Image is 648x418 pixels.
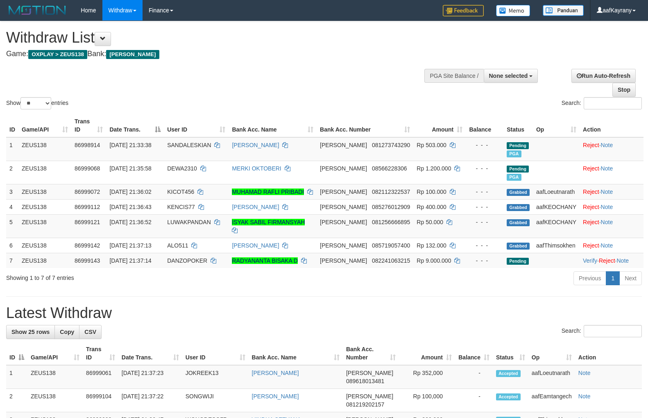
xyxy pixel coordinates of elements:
[252,393,299,400] a: [PERSON_NAME]
[562,325,642,337] label: Search:
[496,5,530,16] img: Button%20Memo.svg
[372,204,410,210] span: Copy 085276012909 to clipboard
[6,389,27,412] td: 2
[580,137,643,161] td: ·
[469,164,500,173] div: - - -
[533,238,580,253] td: aafThimsokhen
[6,97,68,109] label: Show entries
[601,219,613,225] a: Note
[167,165,197,172] span: DEWA2310
[75,257,100,264] span: 86999143
[580,161,643,184] td: ·
[252,370,299,376] a: [PERSON_NAME]
[167,257,207,264] span: DANZOPOKER
[18,137,71,161] td: ZEUS138
[75,142,100,148] span: 86998914
[6,238,18,253] td: 6
[343,342,399,365] th: Bank Acc. Number: activate to sort column ascending
[507,243,530,250] span: Grabbed
[232,219,305,225] a: ISYAK SABIL FIRMANSYAH
[455,389,493,412] td: -
[507,189,530,196] span: Grabbed
[601,142,613,148] a: Note
[232,189,304,195] a: MUHAMAD RAFLI PRIBADI
[372,189,410,195] span: Copy 082112322537 to clipboard
[83,342,118,365] th: Trans ID: activate to sort column ascending
[583,165,599,172] a: Reject
[469,188,500,196] div: - - -
[6,4,68,16] img: MOTION_logo.png
[232,204,279,210] a: [PERSON_NAME]
[320,189,367,195] span: [PERSON_NAME]
[320,165,367,172] span: [PERSON_NAME]
[503,114,533,137] th: Status
[424,69,483,83] div: PGA Site Balance /
[182,365,249,389] td: JOKREEK13
[489,73,528,79] span: None selected
[466,114,503,137] th: Balance
[182,342,249,365] th: User ID: activate to sort column ascending
[601,189,613,195] a: Note
[346,393,393,400] span: [PERSON_NAME]
[320,257,367,264] span: [PERSON_NAME]
[75,165,100,172] span: 86999068
[18,253,71,268] td: ZEUS138
[578,393,591,400] a: Note
[413,114,466,137] th: Amount: activate to sort column ascending
[533,199,580,214] td: aafKEOCHANY
[417,257,451,264] span: Rp 9.000.000
[372,219,410,225] span: Copy 081256666895 to clipboard
[71,114,106,137] th: Trans ID: activate to sort column ascending
[496,393,521,400] span: Accepted
[167,142,211,148] span: SANDALESKIAN
[167,204,195,210] span: KENCIS77
[469,141,500,149] div: - - -
[584,325,642,337] input: Search:
[417,189,446,195] span: Rp 100.000
[6,184,18,199] td: 3
[6,365,27,389] td: 1
[75,204,100,210] span: 86999112
[575,342,642,365] th: Action
[528,342,575,365] th: Op: activate to sort column ascending
[84,329,96,335] span: CSV
[372,165,407,172] span: Copy 08566228306 to clipboard
[528,389,575,412] td: aafEamtangech
[6,161,18,184] td: 2
[583,204,599,210] a: Reject
[18,214,71,238] td: ZEUS138
[6,325,55,339] a: Show 25 rows
[601,165,613,172] a: Note
[601,242,613,249] a: Note
[106,114,164,137] th: Date Trans.: activate to sort column descending
[11,329,50,335] span: Show 25 rows
[6,214,18,238] td: 5
[562,97,642,109] label: Search:
[20,97,51,109] select: Showentries
[182,389,249,412] td: SONGWIJI
[6,137,18,161] td: 1
[571,69,636,83] a: Run Auto-Refresh
[583,219,599,225] a: Reject
[249,342,343,365] th: Bank Acc. Name: activate to sort column ascending
[533,214,580,238] td: aafKEOCHANY
[18,114,71,137] th: Game/API: activate to sort column ascending
[578,370,591,376] a: Note
[83,389,118,412] td: 86999104
[580,114,643,137] th: Action
[507,219,530,226] span: Grabbed
[75,219,100,225] span: 86999121
[583,242,599,249] a: Reject
[6,30,424,46] h1: Withdraw List
[507,166,529,173] span: Pending
[232,242,279,249] a: [PERSON_NAME]
[6,50,424,58] h4: Game: Bank:
[6,270,264,282] div: Showing 1 to 7 of 7 entries
[109,142,151,148] span: [DATE] 21:33:38
[109,242,151,249] span: [DATE] 21:37:13
[399,389,455,412] td: Rp 100,000
[619,271,642,285] a: Next
[606,271,620,285] a: 1
[83,365,118,389] td: 86999061
[612,83,636,97] a: Stop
